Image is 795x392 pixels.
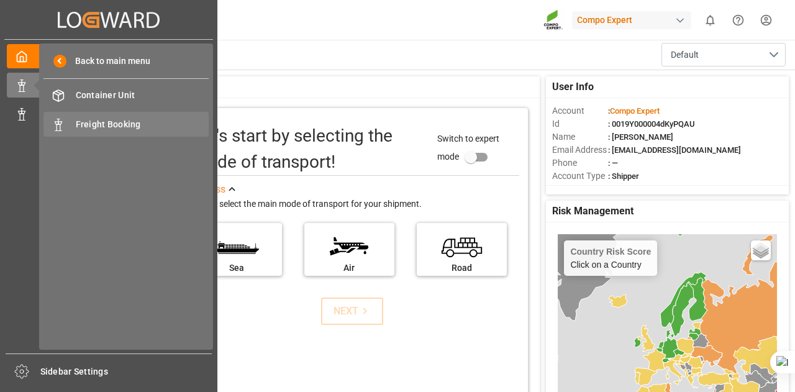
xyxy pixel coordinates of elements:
span: Id [552,117,608,130]
div: NEXT [334,304,371,319]
span: Account [552,104,608,117]
span: Switch to expert mode [437,134,499,162]
a: My Cockpit [7,44,211,68]
span: : Shipper [608,171,639,181]
span: Default [671,48,699,62]
span: Container Unit [76,89,209,102]
span: Sidebar Settings [40,365,212,378]
a: Container Unit [43,83,209,107]
a: Customer View [7,102,211,126]
span: Email Address [552,144,608,157]
span: : [EMAIL_ADDRESS][DOMAIN_NAME] [608,145,741,155]
span: Freight Booking [76,118,209,131]
span: Risk Management [552,204,634,219]
div: Click on a Country [570,247,651,270]
span: : [608,106,660,116]
button: NEXT [321,298,383,325]
span: Name [552,130,608,144]
span: : [PERSON_NAME] [608,132,673,142]
span: : — [608,158,618,168]
a: Layers [751,240,771,260]
span: Account Type [552,170,608,183]
div: Air [311,262,388,275]
div: Let's start by selecting the mode of transport! [192,123,425,175]
span: : 0019Y000004dKyPQAU [608,119,695,129]
div: Road [423,262,501,275]
h4: Country Risk Score [570,247,651,257]
span: Back to main menu [66,55,150,68]
span: Phone [552,157,608,170]
div: Please select the main mode of transport for your shipment. [192,197,519,212]
a: Freight Booking [43,112,209,136]
div: Sea [198,262,276,275]
span: User Info [552,80,594,94]
span: Compo Expert [610,106,660,116]
button: open menu [661,43,786,66]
